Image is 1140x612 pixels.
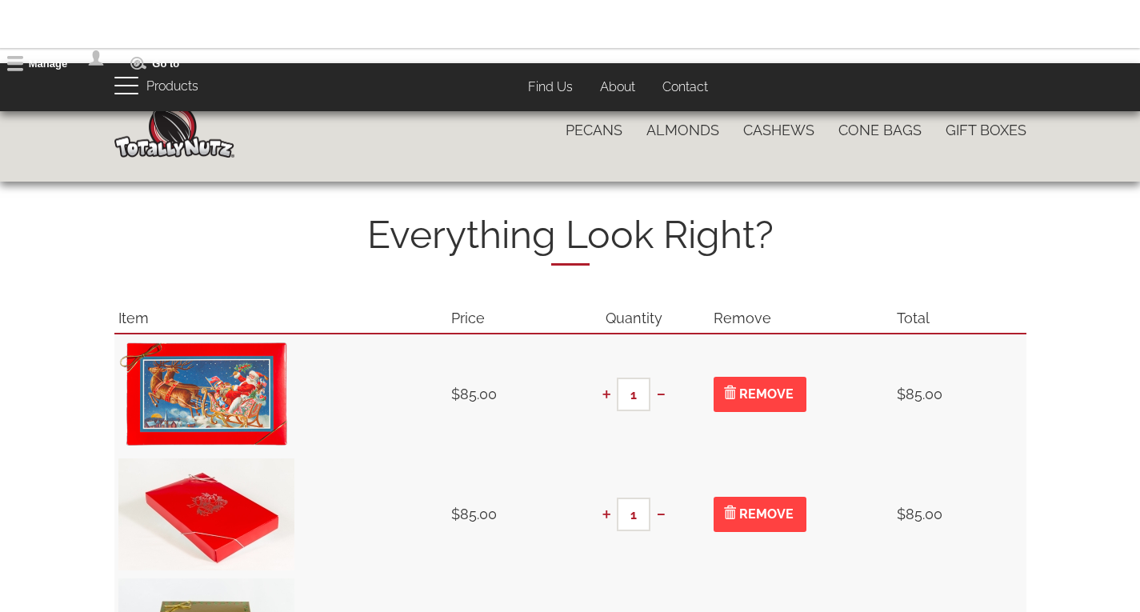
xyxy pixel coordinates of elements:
[588,72,647,103] a: About
[634,114,731,147] a: Almonds
[114,304,448,334] th: Item
[114,214,1026,266] h1: Everything Look Right?
[650,494,672,531] button: -
[516,72,585,103] a: Find Us
[893,334,1026,454] td: $85.00
[124,48,194,79] a: Go to
[558,304,710,334] th: Quantity
[447,334,558,454] td: $85.00
[731,114,826,147] a: Cashews
[714,377,806,412] button: Remove
[650,374,672,411] button: -
[650,72,720,103] a: Contact
[710,304,892,334] th: Remove
[146,75,198,98] span: Products
[826,114,934,147] a: Cone Bags
[447,454,558,574] td: $85.00
[114,103,234,158] img: Home
[596,378,617,411] button: +
[893,454,1026,574] td: $85.00
[714,497,806,532] button: Remove
[114,63,210,110] button: Products
[447,304,558,334] th: Price
[596,498,617,531] button: +
[81,48,123,69] a: Settings
[934,114,1038,147] a: Gift Boxes
[554,114,634,147] a: Pecans
[893,304,1026,334] th: Total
